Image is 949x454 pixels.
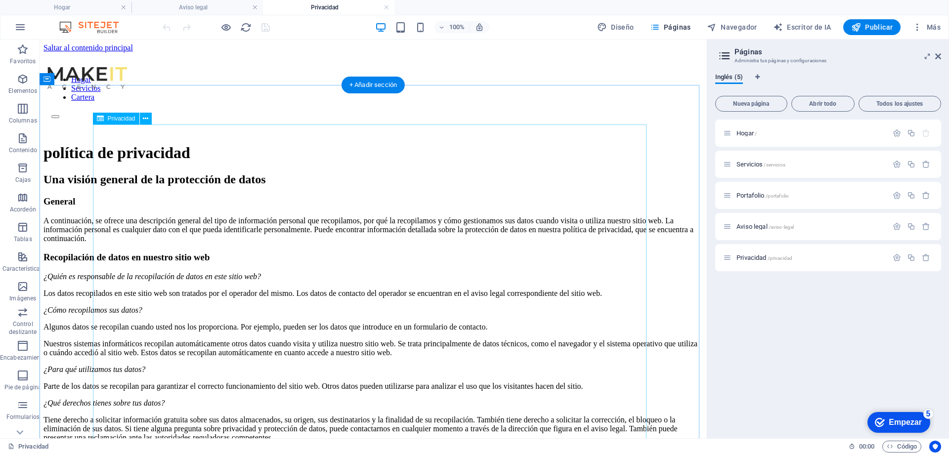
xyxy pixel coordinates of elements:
[734,47,762,56] font: Páginas
[865,23,893,31] font: Publicar
[755,131,757,136] font: /
[475,23,484,32] i: Al cambiar el tamaño, se ajusta automáticamente el nivel de zoom para adaptarse al dispositivo el...
[927,23,941,31] font: Más
[10,206,36,213] font: Acordeón
[9,321,37,335] font: Control deslizante
[922,160,930,168] div: Eliminar
[733,223,888,230] div: Aviso legal/aviso-legal
[893,129,901,137] div: Ajustes
[893,160,901,168] div: Ajustes
[859,443,874,450] font: 00:00
[8,441,48,453] a: Haga clic para cancelar la selección. Haga doble clic para abrir Páginas.
[736,254,766,261] font: Privacidad
[703,19,761,35] button: Navegador
[897,443,917,450] font: Código
[57,21,131,33] img: Logotipo del editor
[766,193,789,199] font: /portafolio
[907,129,915,137] div: Duplicado
[882,441,921,453] button: Código
[893,222,901,231] div: Ajustes
[809,100,836,107] font: Abrir todo
[646,19,695,35] button: Páginas
[715,96,787,112] button: Nueva página
[849,441,875,453] h6: Tiempo de sesión
[733,254,888,261] div: Privacidad/privacidad
[893,253,901,262] div: Ajustes
[9,295,36,302] font: Imágenes
[876,100,923,107] font: Todos los ajustes
[736,223,768,230] font: Aviso legal
[768,255,793,261] font: /privacidad
[64,2,68,11] font: 5
[736,129,754,137] font: Hogar
[736,192,764,199] font: Portafolio
[715,73,941,92] div: Pestañas de idioma
[715,73,743,81] font: Inglés (5)
[736,192,789,199] span: Haga clic para abrir la página
[54,4,70,11] font: Hogar
[220,21,232,33] button: Haga clic aquí para salir del modo de vista previa y continuar editando
[4,384,42,391] font: Pie de página
[791,96,855,112] button: Abrir todo
[664,23,691,31] font: Páginas
[179,4,208,11] font: Aviso legal
[893,191,901,200] div: Ajustes
[240,22,252,33] i: Recargar página
[434,21,470,33] button: 100%
[908,19,945,35] button: Más
[240,21,252,33] button: recargar
[593,19,638,35] div: Diseño (Ctrl+Alt+Y)
[10,58,36,65] font: Favoritos
[733,192,888,199] div: Portafolio/portafolio
[2,265,43,272] font: Características
[734,58,827,63] font: Administra tus páginas y configuraciones
[449,23,465,31] font: 100%
[9,147,37,154] font: Contenido
[764,162,785,167] font: /servicios
[108,115,135,122] font: Privacidad
[6,413,40,420] font: Formularios
[5,5,68,26] div: Empezar Quedan 5 elementos, 0 % completado
[929,441,941,453] button: Centrados en el usuario
[9,117,37,124] font: Columnas
[843,19,901,35] button: Publicar
[611,23,634,31] font: Diseño
[14,236,32,243] font: Tablas
[907,191,915,200] div: Duplicado
[736,161,785,168] span: Haga clic para abrir la página
[859,96,941,112] button: Todos los ajustes
[922,222,930,231] div: Eliminar
[733,100,769,107] font: Nueva página
[907,222,915,231] div: Duplicado
[787,23,831,31] font: Escritor de IA
[349,81,397,88] font: + Añadir sección
[721,23,757,31] font: Navegador
[15,176,31,183] font: Cajas
[922,191,930,200] div: Eliminar
[311,4,339,11] font: Privacidad
[736,129,757,137] span: Haga clic para abrir la página
[907,160,915,168] div: Duplicado
[922,129,930,137] div: La página de inicio no se puede eliminar
[18,443,48,450] font: Privacidad
[907,253,915,262] div: Duplicado
[733,161,888,167] div: Servicios/servicios
[733,130,888,136] div: Hogar/
[26,11,59,19] font: Empezar
[593,19,638,35] button: Diseño
[4,4,93,12] a: Saltar al contenido principal
[922,253,930,262] div: Eliminar
[736,161,763,168] font: Servicios
[8,87,37,94] font: Elementos
[769,224,794,230] font: /aviso-legal
[769,19,835,35] button: Escritor de IA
